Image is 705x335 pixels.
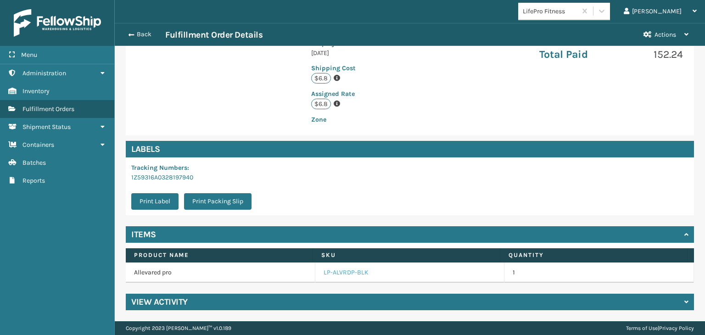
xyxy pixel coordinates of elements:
button: Print Label [131,193,179,210]
a: 1Z59316A0328197940 [131,173,193,181]
img: logo [14,9,101,37]
label: Quantity [509,251,679,259]
p: $6.8 [311,99,331,109]
span: Actions [655,31,676,39]
label: SKU [321,251,492,259]
p: 152.24 [616,48,683,61]
button: Actions [635,23,697,46]
span: Shipment Status [22,123,71,131]
span: Menu [21,51,37,59]
div: LifePro Fitness [523,6,577,16]
h3: Fulfillment Order Details [165,29,263,40]
h4: Items [131,229,156,240]
span: Fulfillment Orders [22,105,74,113]
button: Print Packing Slip [184,193,252,210]
span: Reports [22,177,45,184]
button: Back [123,30,165,39]
td: Allevared pro [126,262,315,283]
span: Containers [22,141,54,149]
span: Inventory [22,87,50,95]
p: Total Paid [539,48,606,61]
a: LP-ALVRDP-BLK [324,268,369,277]
div: | [626,321,694,335]
p: Assigned Rate [311,89,422,99]
p: Shipping Cost [311,63,422,73]
p: [DATE] [311,48,422,58]
a: Terms of Use [626,325,658,331]
h4: Labels [126,141,694,157]
a: Privacy Policy [659,325,694,331]
label: Product Name [134,251,304,259]
p: Zone [311,115,422,124]
span: Administration [22,69,66,77]
p: Copyright 2023 [PERSON_NAME]™ v 1.0.189 [126,321,231,335]
h4: View Activity [131,296,188,307]
td: 1 [504,262,694,283]
p: $6.8 [311,73,331,84]
span: Tracking Numbers : [131,164,189,172]
span: Batches [22,159,46,167]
